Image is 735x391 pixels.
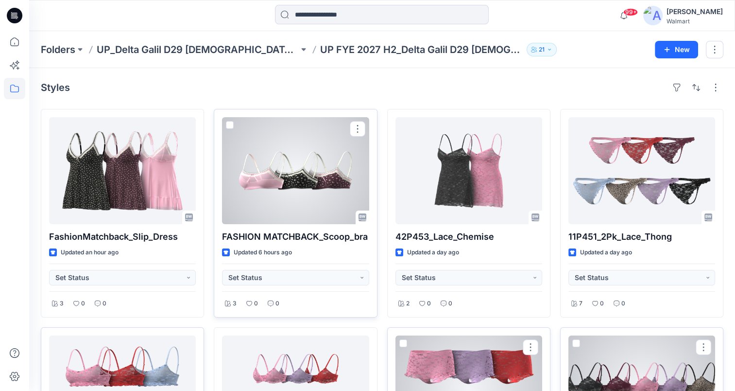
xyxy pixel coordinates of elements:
[320,43,522,56] p: UP FYE 2027 H2_Delta Galil D29 [DEMOGRAPHIC_DATA] NOBO Bras
[49,117,196,224] a: FashionMatchback_Slip_Dress
[395,117,542,224] a: 42P453_Lace_Chemise
[621,299,625,309] p: 0
[395,230,542,244] p: 42P453_Lace_Chemise
[655,41,698,58] button: New
[579,299,582,309] p: 7
[643,6,663,25] img: avatar
[623,8,638,16] span: 99+
[406,299,410,309] p: 2
[41,43,75,56] a: Folders
[407,248,459,258] p: Updated a day ago
[233,299,237,309] p: 3
[41,82,70,93] h4: Styles
[222,117,369,224] a: FASHION MATCHBACK_Scoop_bra
[667,18,723,25] div: Walmart
[275,299,279,309] p: 0
[234,248,292,258] p: Updated 6 hours ago
[448,299,452,309] p: 0
[254,299,258,309] p: 0
[527,43,557,56] button: 21
[427,299,431,309] p: 0
[539,44,545,55] p: 21
[81,299,85,309] p: 0
[667,6,723,18] div: [PERSON_NAME]
[568,117,715,224] a: 11P451_2Pk_Lace_Thong
[61,248,119,258] p: Updated an hour ago
[103,299,106,309] p: 0
[568,230,715,244] p: 11P451_2Pk_Lace_Thong
[600,299,604,309] p: 0
[580,248,632,258] p: Updated a day ago
[49,230,196,244] p: FashionMatchback_Slip_Dress
[60,299,64,309] p: 3
[222,230,369,244] p: FASHION MATCHBACK_Scoop_bra
[97,43,299,56] a: UP_Delta Galil D29 [DEMOGRAPHIC_DATA] NOBO Intimates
